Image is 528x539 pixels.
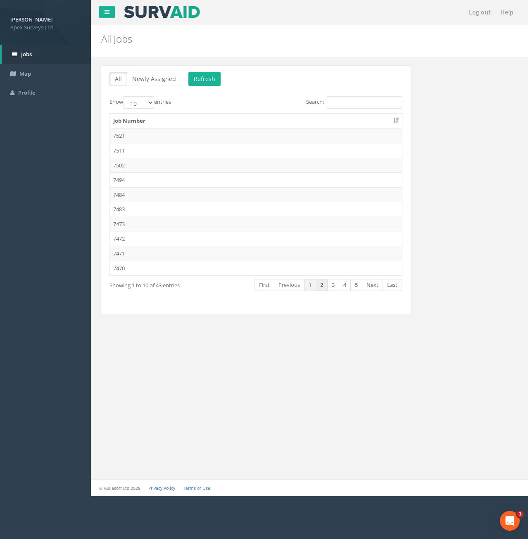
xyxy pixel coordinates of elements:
[110,114,402,129] th: Job Number: activate to sort column ascending
[10,24,81,31] span: Apex Surveys Ltd
[316,279,328,291] a: 2
[110,158,402,173] td: 7502
[110,217,402,231] td: 7473
[110,261,402,276] td: 7470
[110,187,402,202] td: 7484
[148,485,175,491] a: Privacy Policy
[306,96,402,109] label: Search:
[10,16,52,23] strong: [PERSON_NAME]
[101,33,446,44] h2: All Jobs
[110,128,402,143] td: 7521
[18,89,35,96] span: Profile
[127,72,181,86] button: Newly Assigned
[19,70,31,77] span: Map
[109,96,171,109] label: Show entries
[110,143,402,158] td: 7511
[188,72,221,86] button: Refresh
[10,14,81,31] a: [PERSON_NAME] Apex Surveys Ltd
[362,279,383,291] a: Next
[339,279,351,291] a: 4
[274,279,304,291] a: Previous
[500,511,520,531] iframe: Intercom live chat
[123,96,154,109] select: Showentries
[2,45,91,64] a: Jobs
[517,511,523,518] span: 1
[327,279,339,291] a: 3
[350,279,362,291] a: 5
[99,485,140,491] small: © Kullasoft Ltd 2025
[110,246,402,261] td: 7471
[110,231,402,246] td: 7472
[21,50,32,58] span: Jobs
[327,96,402,109] input: Search:
[304,279,316,291] a: 1
[254,279,274,291] a: First
[110,172,402,187] td: 7494
[383,279,402,291] a: Last
[110,202,402,217] td: 7483
[109,278,224,289] div: Showing 1 to 10 of 43 entries
[183,485,210,491] a: Terms of Use
[109,72,127,86] button: All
